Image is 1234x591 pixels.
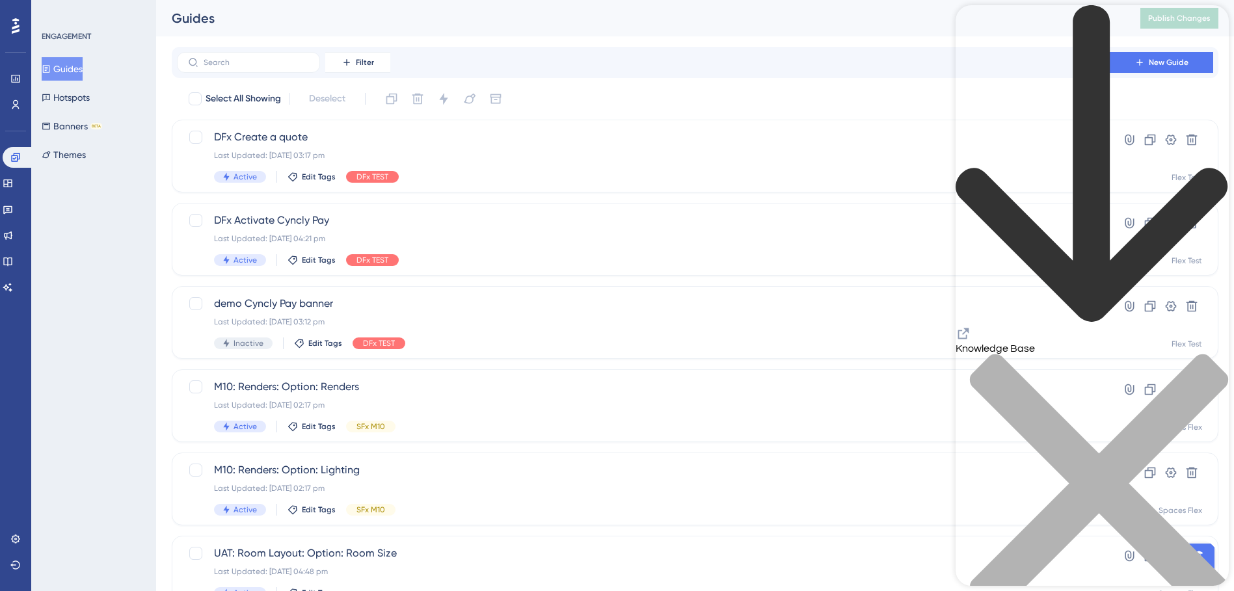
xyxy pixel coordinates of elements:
button: Deselect [297,87,357,111]
button: Send a message… [223,421,244,441]
div: Bally says… [10,124,250,176]
img: Profile image for Diênifer [37,7,58,28]
div: Close [228,5,252,29]
div: Diênifer says… [10,176,250,227]
span: Filter [356,57,374,68]
div: BETA [90,123,102,129]
span: demo Cyncly Pay banner [214,296,1072,311]
span: Need Help? [31,3,81,19]
div: [URL][DOMAIN_NAME]this is the guide with this behaviour [47,124,250,165]
div: Diênifer says… [10,394,250,451]
div: Last Updated: [DATE] 04:48 pm [214,566,1072,577]
span: Inactive [234,338,263,348]
div: ENGAGEMENT [42,31,91,42]
a: [URL][DOMAIN_NAME] [57,133,159,143]
div: No problem! Can you share the login credentials for your platform (not your UserGuiding account),... [10,266,213,332]
span: Edit Tags [302,255,336,265]
span: DFx Activate Cyncly Pay [214,213,1072,228]
span: DFx TEST [356,255,388,265]
button: Edit Tags [288,421,336,432]
span: Active [234,421,257,432]
span: Edit Tags [302,172,336,182]
span: M10: Renders: Option: Lighting [214,462,1072,478]
div: Hi Bally, hope you're doing well!I am checking the message and get back to you soon.Add reaction [10,53,213,114]
button: Themes [42,143,86,166]
div: Last Updated: [DATE] 03:17 pm [214,150,1072,161]
span: Active [234,255,257,265]
span: UAT: Room Layout: Option: Room Size [214,545,1072,561]
span: SFx M10 [356,421,385,432]
div: I am checking the message and get back to you soon. [21,81,203,106]
span: DFx TEST [356,172,388,182]
div: thank you! [180,227,250,256]
button: Edit Tags [288,505,336,515]
span: Deselect [309,91,345,107]
div: this is the platform and it does not require a log in:[URL][DOMAIN_NAME] [47,343,250,384]
div: Thank you for all the details! I am checking it further. [21,183,203,209]
input: Search [204,58,309,67]
button: Start recording [83,426,93,436]
div: this is the platform and it does not require a log in: [57,350,239,376]
button: go back [8,5,33,30]
span: DFx TEST [363,338,395,348]
div: Guides [172,9,1108,27]
div: Bally says… [10,227,250,266]
div: Diênifer says… [10,266,250,343]
span: DFx Create a quote [214,129,1072,145]
button: Home [204,5,228,30]
button: Hotspots [42,86,90,109]
button: Gif picker [62,426,72,436]
div: Bally says… [10,343,250,394]
div: Last Updated: [DATE] 02:17 pm [214,483,1072,493]
span: Active [234,172,257,182]
img: launcher-image-alternative-text [8,8,31,31]
a: [URL][DOMAIN_NAME] [129,364,231,374]
button: Guides [42,57,83,81]
span: Edit Tags [308,338,342,348]
textarea: Message… [11,399,249,421]
div: Last Updated: [DATE] 02:17 pm [214,400,1072,410]
div: Diênifer says… [10,53,250,124]
div: Last Updated: [DATE] 04:21 pm [214,233,1072,244]
span: Edit Tags [302,505,336,515]
span: Edit Tags [302,421,336,432]
div: Diênifer says… [10,23,250,53]
button: Edit Tags [294,338,342,348]
p: Active 10h ago [63,16,126,29]
div: Hi Bally, hope you're doing well! [21,61,203,74]
div: Thank you for all the details! I am checking it further.Add reaction [10,176,213,217]
span: Select All Showing [206,91,281,107]
span: M10: Renders: Option: Renders [214,379,1072,395]
div: thank you! [190,235,239,248]
span: Active [234,505,257,515]
button: BannersBETA [42,114,102,138]
div: No problem! Can you share the login credentials for your platform (not your UserGuiding account),... [21,274,203,324]
div: Thanks!Add reaction [10,394,68,423]
h1: Diênifer [63,7,104,16]
button: Upload attachment [20,426,31,436]
button: Edit Tags [288,255,336,265]
div: Last Updated: [DATE] 03:12 pm [214,317,1072,327]
button: Emoji picker [41,426,51,436]
button: Open AI Assistant Launcher [4,4,35,35]
div: this is the guide with this behaviour [57,132,239,157]
span: SFx M10 [356,505,385,515]
button: Edit Tags [288,172,336,182]
button: Filter [325,52,390,73]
